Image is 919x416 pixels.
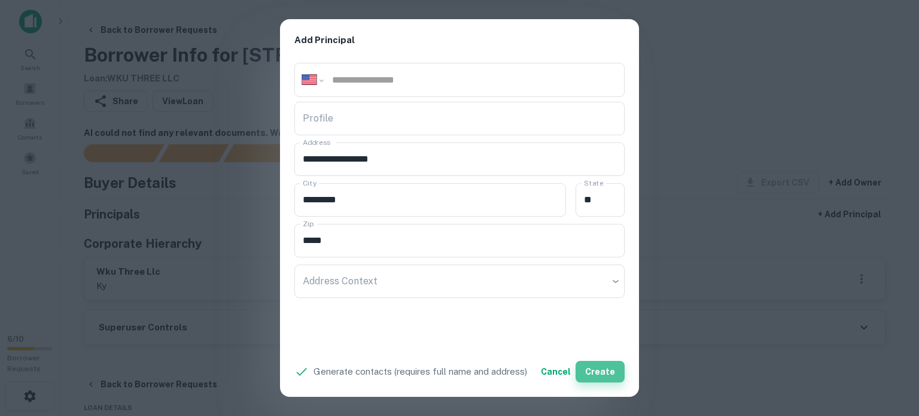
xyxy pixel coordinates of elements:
[303,137,330,147] label: Address
[859,320,919,378] iframe: Chat Widget
[314,365,527,379] p: Generate contacts (requires full name and address)
[294,265,625,298] div: ​
[303,218,314,229] label: Zip
[280,19,639,62] h2: Add Principal
[536,361,576,382] button: Cancel
[576,361,625,382] button: Create
[303,178,317,188] label: City
[584,178,603,188] label: State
